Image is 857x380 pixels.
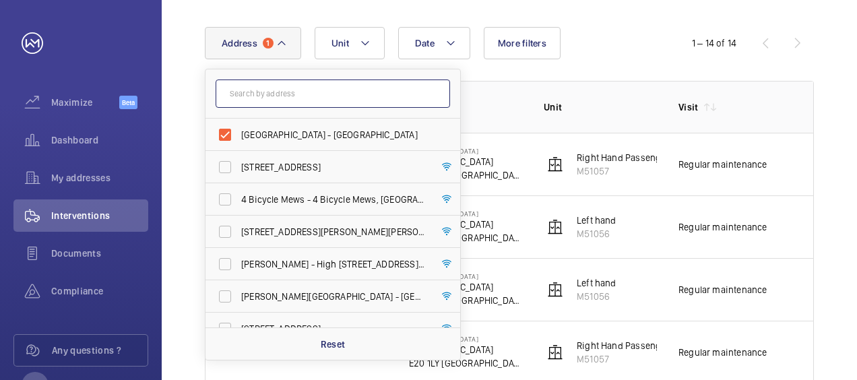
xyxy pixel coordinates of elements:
[678,220,767,234] div: Regular maintenance
[544,100,657,114] p: Unit
[409,100,522,114] p: Address
[409,335,522,343] p: [GEOGRAPHIC_DATA]
[409,294,522,307] p: E20 1LY [GEOGRAPHIC_DATA]
[409,343,522,356] p: [GEOGRAPHIC_DATA]
[409,218,522,231] p: [GEOGRAPHIC_DATA]
[409,272,522,280] p: [GEOGRAPHIC_DATA]
[241,160,426,174] span: [STREET_ADDRESS]
[119,96,137,109] span: Beta
[547,219,563,235] img: elevator.svg
[409,147,522,155] p: [GEOGRAPHIC_DATA]
[241,225,426,239] span: [STREET_ADDRESS][PERSON_NAME][PERSON_NAME]
[52,344,148,357] span: Any questions ?
[51,96,119,109] span: Maximize
[577,164,670,178] p: M51057
[577,227,616,241] p: M51056
[321,338,346,351] p: Reset
[409,231,522,245] p: E20 1LY [GEOGRAPHIC_DATA]
[263,38,274,49] span: 1
[241,322,426,336] span: [STREET_ADDRESS]
[415,38,435,49] span: Date
[241,257,426,271] span: [PERSON_NAME] - High [STREET_ADDRESS][PERSON_NAME]
[409,168,522,182] p: E20 1LY [GEOGRAPHIC_DATA]
[678,100,699,114] p: Visit
[484,27,561,59] button: More filters
[51,133,148,147] span: Dashboard
[547,282,563,298] img: elevator.svg
[51,247,148,260] span: Documents
[315,27,385,59] button: Unit
[678,158,767,171] div: Regular maintenance
[547,344,563,360] img: elevator.svg
[398,27,470,59] button: Date
[678,283,767,296] div: Regular maintenance
[577,151,670,164] p: Right Hand Passenger
[577,290,616,303] p: M51056
[577,276,616,290] p: Left hand
[222,38,257,49] span: Address
[331,38,349,49] span: Unit
[577,352,670,366] p: M51057
[241,128,426,141] span: [GEOGRAPHIC_DATA] - [GEOGRAPHIC_DATA]
[241,290,426,303] span: [PERSON_NAME][GEOGRAPHIC_DATA] - [GEOGRAPHIC_DATA]
[577,214,616,227] p: Left hand
[692,36,736,50] div: 1 – 14 of 14
[498,38,546,49] span: More filters
[678,346,767,359] div: Regular maintenance
[205,27,301,59] button: Address1
[409,155,522,168] p: [GEOGRAPHIC_DATA]
[409,280,522,294] p: [GEOGRAPHIC_DATA]
[409,356,522,370] p: E20 1LY [GEOGRAPHIC_DATA]
[409,210,522,218] p: [GEOGRAPHIC_DATA]
[216,80,450,108] input: Search by address
[51,209,148,222] span: Interventions
[577,339,670,352] p: Right Hand Passenger
[241,193,426,206] span: 4 Bicycle Mews - 4 Bicycle Mews, [GEOGRAPHIC_DATA] 6FF
[547,156,563,172] img: elevator.svg
[51,284,148,298] span: Compliance
[51,171,148,185] span: My addresses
